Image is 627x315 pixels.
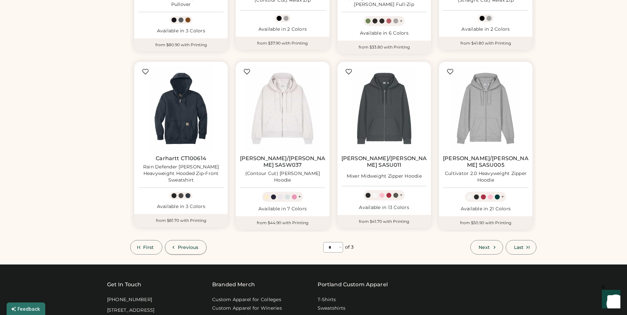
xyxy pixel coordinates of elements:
div: from $44.90 with Printing [236,216,329,229]
div: from $37.90 with Printing [236,37,329,50]
div: Available in 2 Colors [443,26,529,33]
div: Available in 2 Colors [240,26,325,33]
span: Next [479,245,490,250]
span: Previous [178,245,199,250]
a: [PERSON_NAME]/[PERSON_NAME] SASU011 [341,155,427,168]
img: Carhartt CT100614 Rain Defender Paxton Heavyweight Hooded Zip-Front Sweatshirt [138,66,224,151]
div: + [501,193,504,200]
a: T-Shirts [318,297,336,303]
div: Available in 13 Colors [341,204,427,211]
div: Branded Merch [212,281,255,289]
img: Stanley/Stella SASU011 Mixer Midweight Zipper Hoodie [341,66,427,151]
button: Previous [165,240,207,255]
div: Available in 7 Colors [240,206,325,212]
iframe: Front Chat [596,285,624,314]
a: Custom Apparel for Colleges [212,297,281,303]
div: from $50.90 with Printing [439,216,532,229]
a: [PERSON_NAME]/[PERSON_NAME] SASW037 [240,155,325,168]
img: Stanley/Stella SASW037 (Contour Cut) Stella Ida Zipper Hoodie [240,66,325,151]
a: Sweatshirts [318,305,346,312]
div: Available in 21 Colors [443,206,529,212]
div: (Contour Cut) [PERSON_NAME] Hoodie [240,170,325,184]
span: First [143,245,154,250]
div: from $81.70 with Printing [134,214,228,227]
div: + [400,192,403,199]
div: from $41.80 with Printing [439,37,532,50]
div: from $41.70 with Printing [337,215,431,228]
div: Get In Touch [107,281,141,289]
span: Last [514,245,524,250]
button: Last [506,240,536,255]
div: Cultivator 2.0 Heavyweight Zipper Hoodie [443,170,529,184]
div: [PHONE_NUMBER] [107,297,152,303]
button: First [130,240,162,255]
div: Rain Defender [PERSON_NAME] Heavyweight Hooded Zip-Front Sweatshirt [138,164,224,184]
a: Portland Custom Apparel [318,281,388,289]
div: [STREET_ADDRESS] [107,307,155,314]
div: Available in 3 Colors [138,203,224,210]
a: Custom Apparel for Wineries [212,305,282,312]
a: [PERSON_NAME]/[PERSON_NAME] SASU005 [443,155,529,168]
div: from $33.80 with Printing [337,41,431,54]
div: Mixer Midweight Zipper Hoodie [347,173,422,180]
div: from $80.90 with Printing [134,38,228,52]
img: Stanley/Stella SASU005 Cultivator 2.0 Heavyweight Zipper Hoodie [443,66,529,151]
div: of 3 [345,244,354,251]
div: Available in 6 Colors [341,30,427,37]
a: Carhartt CT100614 [156,155,206,162]
div: + [298,193,301,200]
div: Available in 3 Colors [138,28,224,34]
div: + [400,17,403,25]
button: Next [470,240,503,255]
